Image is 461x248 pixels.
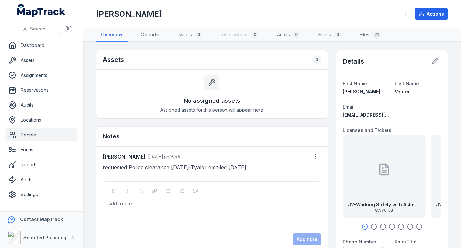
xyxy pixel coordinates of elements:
span: [PERSON_NAME] [343,89,380,94]
div: 0 [251,31,259,39]
h2: Details [343,57,364,66]
span: 87.76 KB [348,208,421,213]
span: Search [30,26,45,32]
a: MapTrack [17,4,66,17]
a: Assignments [5,69,77,82]
a: Alerts [5,173,77,186]
span: [EMAIL_ADDRESS][DOMAIN_NAME] [343,112,421,118]
div: 0 [312,55,321,64]
span: Licenses and Tickets [343,127,391,133]
a: Assets0 [173,28,208,42]
a: Dashboard [5,39,77,52]
span: Email [343,104,355,110]
div: 0 [195,31,202,39]
h2: Assets [103,55,124,64]
span: Venter [395,89,410,94]
span: Last Name [395,81,419,86]
strong: Selected Plumbing [23,235,66,240]
span: (edited) [163,154,180,159]
a: Settings [5,188,77,201]
button: Search [8,23,60,35]
a: Audits [5,99,77,112]
a: Forms [5,143,77,156]
span: Assigned assets for this person will appear here [160,107,263,113]
a: Calendar [135,28,165,42]
a: Assets [5,54,77,67]
strong: [PERSON_NAME] [103,153,145,160]
button: Actions [415,8,448,20]
div: 0 [293,31,300,39]
span: First Name [343,81,367,86]
p: requested Police clearance [DATE]-Tyalor emailed [DATE] [103,163,321,172]
strong: JV-Working Safely with Asbestos [348,201,421,208]
span: [DATE] [148,154,163,159]
a: Locations [5,113,77,126]
strong: Contact MapTrack [20,217,63,222]
a: Files21 [354,28,386,42]
span: Phone Number [343,239,376,244]
div: 21 [372,31,381,39]
span: Role/Title [395,239,417,244]
h3: No assigned assets [184,96,240,105]
a: Forms0 [313,28,347,42]
a: Reservations [5,84,77,97]
div: 0 [334,31,341,39]
time: 7/17/2025, 11:27:43 AM [148,154,163,159]
h1: [PERSON_NAME] [96,9,162,19]
h3: Notes [103,132,120,141]
a: Reports [5,158,77,171]
a: Audits0 [272,28,305,42]
a: Overview [96,28,128,42]
a: Reservations0 [215,28,264,42]
a: People [5,128,77,141]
